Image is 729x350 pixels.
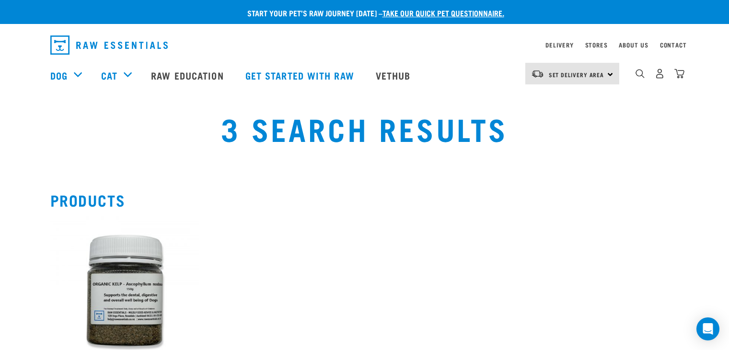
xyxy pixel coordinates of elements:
[549,73,604,76] span: Set Delivery Area
[382,11,504,15] a: take our quick pet questionnaire.
[531,70,544,78] img: van-moving.png
[619,43,648,47] a: About Us
[660,43,687,47] a: Contact
[696,317,719,340] div: Open Intercom Messenger
[101,68,117,82] a: Cat
[43,32,687,58] nav: dropdown navigation
[236,56,366,94] a: Get started with Raw
[50,68,68,82] a: Dog
[674,69,684,79] img: home-icon@2x.png
[585,43,608,47] a: Stores
[366,56,423,94] a: Vethub
[636,69,645,78] img: home-icon-1@2x.png
[141,56,235,94] a: Raw Education
[545,43,573,47] a: Delivery
[50,35,168,55] img: Raw Essentials Logo
[655,69,665,79] img: user.png
[139,111,590,145] h1: 3 Search Results
[50,191,679,209] h2: Products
